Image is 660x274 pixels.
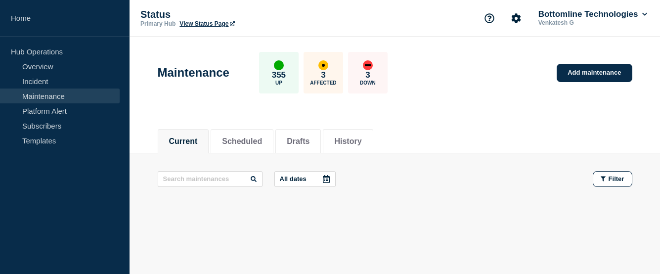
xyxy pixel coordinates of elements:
[280,175,307,183] p: All dates
[536,9,649,19] button: Bottomline Technologies
[310,80,336,86] p: Affected
[506,8,527,29] button: Account settings
[363,60,373,70] div: down
[169,137,198,146] button: Current
[536,19,639,26] p: Venkatesh G
[479,8,500,29] button: Support
[593,171,632,187] button: Filter
[158,66,229,80] h1: Maintenance
[334,137,361,146] button: History
[360,80,376,86] p: Down
[557,64,632,82] a: Add maintenance
[287,137,309,146] button: Drafts
[179,20,234,27] a: View Status Page
[274,60,284,70] div: up
[609,175,624,183] span: Filter
[274,171,336,187] button: All dates
[158,171,263,187] input: Search maintenances
[318,60,328,70] div: affected
[272,70,286,80] p: 355
[140,9,338,20] p: Status
[321,70,325,80] p: 3
[365,70,370,80] p: 3
[275,80,282,86] p: Up
[222,137,262,146] button: Scheduled
[140,20,176,27] p: Primary Hub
